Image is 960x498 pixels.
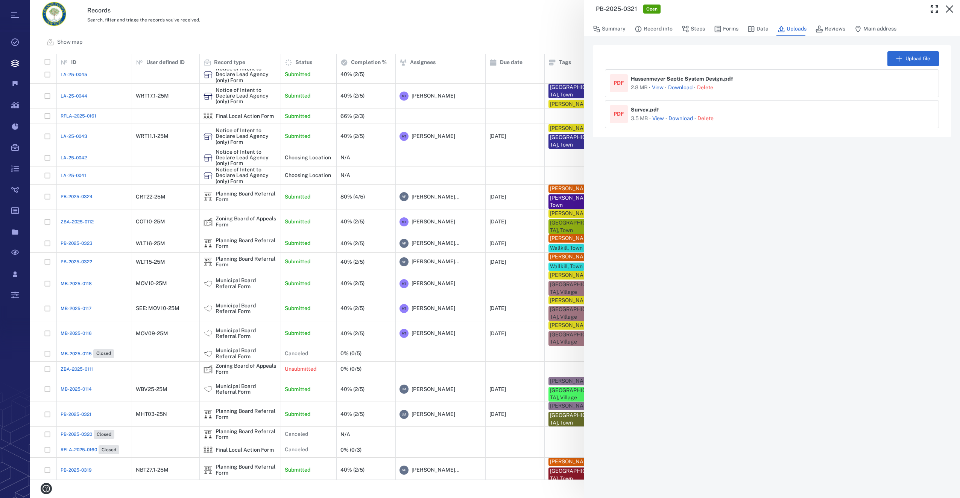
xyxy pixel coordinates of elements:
[631,84,647,92] div: 2.8 MB
[593,22,626,36] button: Summary
[693,83,697,92] p: ·
[631,107,667,112] span: Survey
[747,22,769,36] button: Data
[887,51,939,66] button: Upload file
[649,107,667,112] span: . pdf
[652,84,664,92] button: View
[697,84,713,92] button: Delete
[778,22,807,36] button: Uploads
[697,115,714,122] button: Delete
[17,5,32,12] span: Help
[652,115,664,122] button: View
[631,76,741,81] span: Hassenmeyer Septic System Design
[635,22,673,36] button: Record info
[596,5,637,14] h3: PB-2025-0321
[631,115,648,122] div: 3.5 MB
[816,22,845,36] button: Reviews
[614,110,624,118] div: PDF
[668,84,693,92] a: Download
[668,115,693,122] a: Download
[648,114,652,123] p: ·
[645,6,659,12] span: Open
[942,2,957,17] button: Close
[927,2,942,17] button: Toggle Fullscreen
[664,83,668,92] p: ·
[854,22,896,36] button: Main address
[664,114,668,123] p: ·
[614,79,624,87] div: PDF
[723,76,741,81] span: . pdf
[647,83,652,92] p: ·
[682,22,705,36] button: Steps
[714,22,738,36] button: Forms
[693,114,697,123] p: ·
